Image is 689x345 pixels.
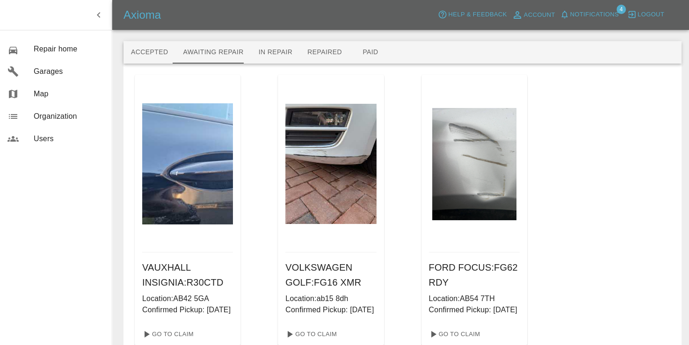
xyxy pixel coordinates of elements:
p: Confirmed Pickup: [DATE] [285,304,376,316]
button: Notifications [558,7,621,22]
span: Logout [638,9,664,20]
p: Location: AB54 7TH [429,293,520,304]
p: Location: ab15 8dh [285,293,376,304]
p: Confirmed Pickup: [DATE] [142,304,233,316]
a: Account [509,7,558,22]
span: Repair home [34,43,104,55]
h5: Axioma [123,7,161,22]
button: Logout [625,7,667,22]
a: Go To Claim [425,327,483,342]
span: Map [34,88,104,100]
span: Users [34,133,104,144]
span: Garages [34,66,104,77]
button: Repaired [300,41,349,64]
button: In Repair [251,41,300,64]
h6: VAUXHALL INSIGNIA : R30CTD [142,260,233,290]
button: Accepted [123,41,175,64]
span: Organization [34,111,104,122]
span: Notifications [570,9,619,20]
button: Paid [349,41,392,64]
span: Account [524,10,555,21]
a: Go To Claim [282,327,339,342]
p: Confirmed Pickup: [DATE] [429,304,520,316]
a: Go To Claim [138,327,196,342]
button: Awaiting Repair [175,41,251,64]
span: Help & Feedback [448,9,507,20]
span: 4 [616,5,626,14]
p: Location: AB42 5GA [142,293,233,304]
h6: FORD FOCUS : FG62 RDY [429,260,520,290]
button: Help & Feedback [435,7,509,22]
h6: VOLKSWAGEN GOLF : FG16 XMR [285,260,376,290]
